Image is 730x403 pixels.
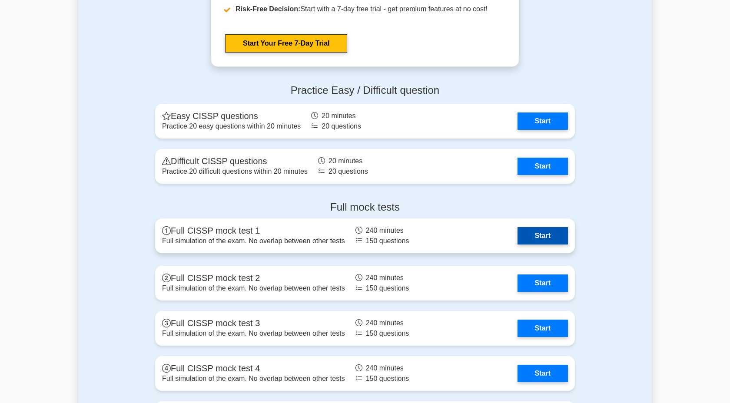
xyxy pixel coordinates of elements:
[518,112,568,130] a: Start
[518,274,568,292] a: Start
[155,84,575,97] h4: Practice Easy / Difficult question
[155,201,575,214] h4: Full mock tests
[518,320,568,337] a: Start
[225,34,347,53] a: Start Your Free 7-Day Trial
[518,365,568,382] a: Start
[518,158,568,175] a: Start
[518,227,568,244] a: Start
